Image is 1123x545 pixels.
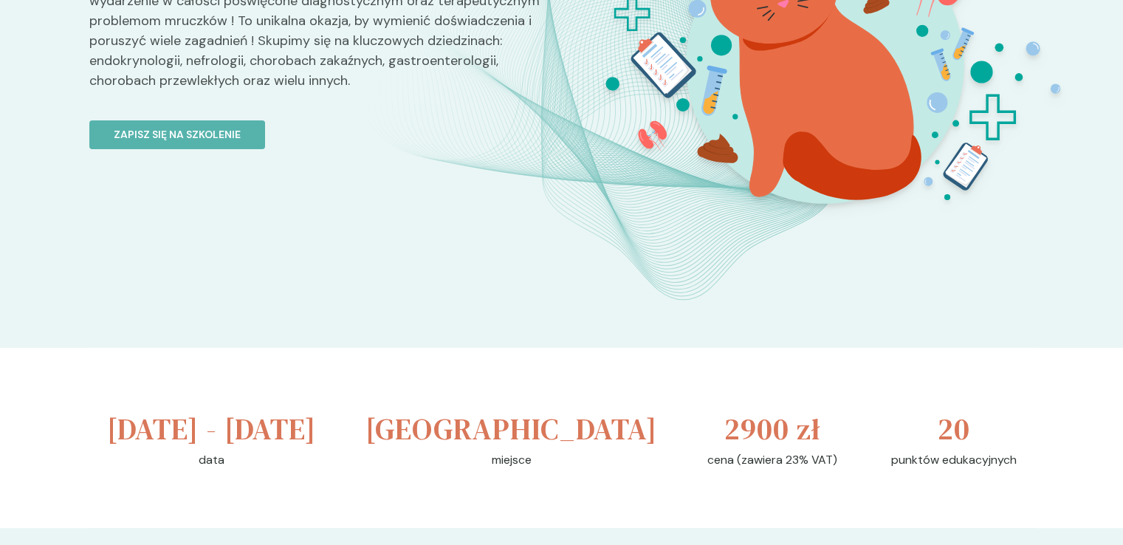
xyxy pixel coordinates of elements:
p: Zapisz się na szkolenie [114,127,241,143]
h3: [GEOGRAPHIC_DATA] [365,407,657,451]
p: cena (zawiera 23% VAT) [707,451,837,469]
h3: [DATE] - [DATE] [107,407,316,451]
button: Zapisz się na szkolenie [89,120,265,149]
p: miejsce [492,451,532,469]
a: Zapisz się na szkolenie [89,103,550,149]
p: data [199,451,224,469]
p: punktów edukacyjnych [891,451,1017,469]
